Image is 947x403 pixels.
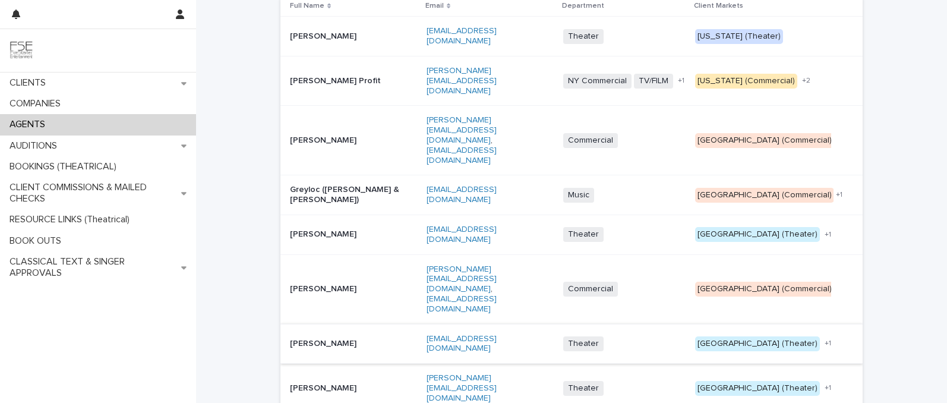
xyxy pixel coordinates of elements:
[825,231,831,238] span: + 1
[802,77,810,84] span: + 2
[5,235,71,247] p: BOOK OUTS
[280,17,863,56] tr: [PERSON_NAME][EMAIL_ADDRESS][DOMAIN_NAME]Theater[US_STATE] (Theater)
[290,32,417,42] p: [PERSON_NAME]
[5,256,181,279] p: CLASSICAL TEXT & SINGER APPROVALS
[427,265,497,294] a: [PERSON_NAME][EMAIL_ADDRESS][DOMAIN_NAME]
[5,214,139,225] p: RESOURCE LINKS (Theatrical)
[5,182,181,204] p: CLIENT COMMISSIONS & MAILED CHECKS
[290,383,417,393] p: [PERSON_NAME]
[695,282,834,297] div: [GEOGRAPHIC_DATA] (Commercial)
[427,225,497,244] a: [EMAIL_ADDRESS][DOMAIN_NAME]
[563,188,594,203] span: Music
[290,136,417,146] p: [PERSON_NAME]
[563,282,618,297] span: Commercial
[695,29,783,44] div: [US_STATE] (Theater)
[678,77,684,84] span: + 1
[290,284,417,294] p: [PERSON_NAME]
[427,27,497,45] a: [EMAIL_ADDRESS][DOMAIN_NAME]
[280,106,863,175] tr: [PERSON_NAME][PERSON_NAME][EMAIL_ADDRESS][DOMAIN_NAME],[EMAIL_ADDRESS][DOMAIN_NAME]Commercial[GEO...
[5,119,55,130] p: AGENTS
[280,175,863,215] tr: Greyloc ([PERSON_NAME] & [PERSON_NAME])[EMAIL_ADDRESS][DOMAIN_NAME]Music[GEOGRAPHIC_DATA] (Commer...
[5,140,67,152] p: AUDITIONS
[5,98,70,109] p: COMPANIES
[563,336,604,351] span: Theater
[10,39,33,62] img: 9JgRvJ3ETPGCJDhvPVA5
[290,185,417,205] p: Greyloc ([PERSON_NAME] & [PERSON_NAME])
[427,67,497,95] a: [PERSON_NAME][EMAIL_ADDRESS][DOMAIN_NAME]
[427,115,554,165] p: ,
[427,146,497,165] a: [EMAIL_ADDRESS][DOMAIN_NAME]
[427,374,497,402] a: [PERSON_NAME][EMAIL_ADDRESS][DOMAIN_NAME]
[836,191,842,199] span: + 1
[563,29,604,44] span: Theater
[5,77,55,89] p: CLIENTS
[825,340,831,347] span: + 1
[280,324,863,364] tr: [PERSON_NAME][EMAIL_ADDRESS][DOMAIN_NAME]Theater[GEOGRAPHIC_DATA] (Theater)+1
[280,215,863,254] tr: [PERSON_NAME][EMAIL_ADDRESS][DOMAIN_NAME]Theater[GEOGRAPHIC_DATA] (Theater)+1
[290,229,417,240] p: [PERSON_NAME]
[427,335,497,353] a: [EMAIL_ADDRESS][DOMAIN_NAME]
[280,56,863,105] tr: [PERSON_NAME] Profit[PERSON_NAME][EMAIL_ADDRESS][DOMAIN_NAME]NY CommercialTV/FILM+1[US_STATE] (Co...
[290,339,417,349] p: [PERSON_NAME]
[290,76,417,86] p: [PERSON_NAME] Profit
[563,227,604,242] span: Theater
[563,381,604,396] span: Theater
[695,74,797,89] div: [US_STATE] (Commercial)
[695,336,820,351] div: [GEOGRAPHIC_DATA] (Theater)
[563,74,632,89] span: NY Commercial
[280,254,863,324] tr: [PERSON_NAME][PERSON_NAME][EMAIL_ADDRESS][DOMAIN_NAME],[EMAIL_ADDRESS][DOMAIN_NAME]Commercial[GEO...
[427,295,497,313] a: [EMAIL_ADDRESS][DOMAIN_NAME]
[563,133,618,148] span: Commercial
[5,161,126,172] p: BOOKINGS (THEATRICAL)
[427,116,497,144] a: [PERSON_NAME][EMAIL_ADDRESS][DOMAIN_NAME]
[695,133,834,148] div: [GEOGRAPHIC_DATA] (Commercial)
[695,227,820,242] div: [GEOGRAPHIC_DATA] (Theater)
[695,381,820,396] div: [GEOGRAPHIC_DATA] (Theater)
[427,185,497,204] a: [EMAIL_ADDRESS][DOMAIN_NAME]
[695,188,834,203] div: [GEOGRAPHIC_DATA] (Commercial)
[825,385,831,392] span: + 1
[427,265,554,314] p: ,
[634,74,673,89] span: TV/FILM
